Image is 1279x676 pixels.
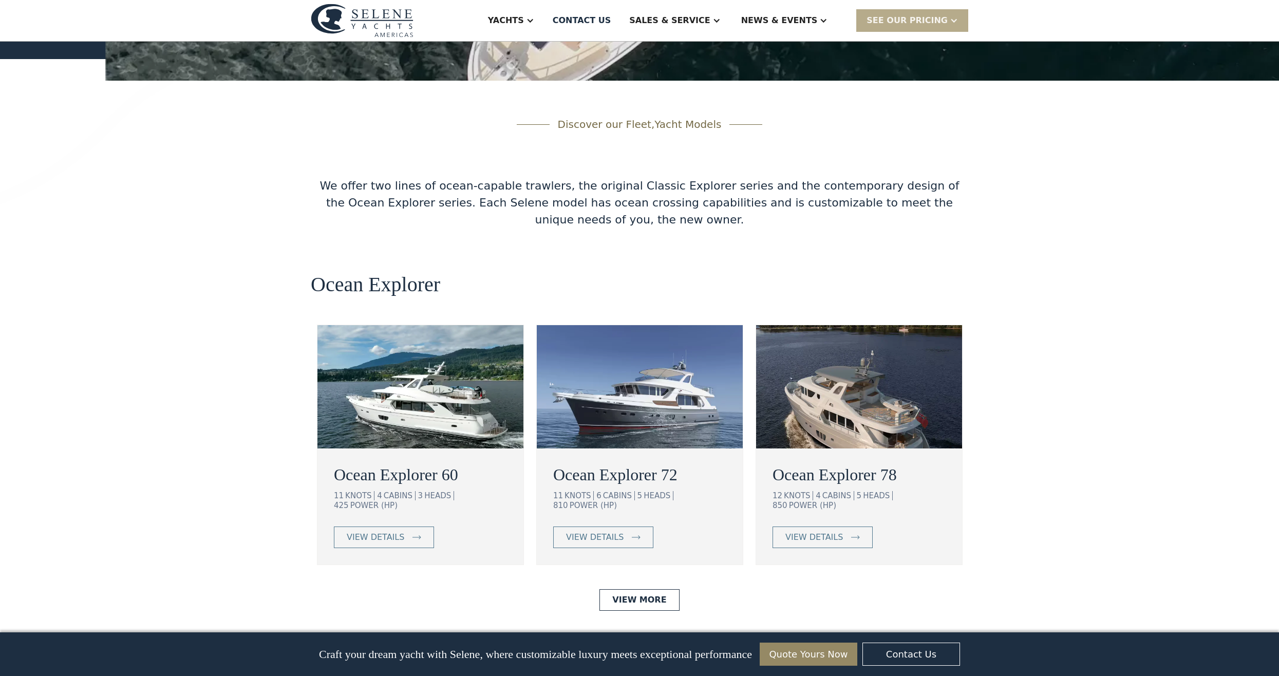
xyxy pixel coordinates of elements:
div: 5 [637,491,643,500]
div: 6 [596,491,601,500]
img: icon [412,535,421,539]
span: Yacht Models [654,118,721,130]
a: Ocean Explorer 72 [553,462,726,487]
div: Yachts [488,14,524,27]
div: 4 [816,491,821,500]
div: 11 [553,491,563,500]
div: view details [785,531,843,543]
p: Craft your dream yacht with Selene, where customizable luxury meets exceptional performance [319,648,752,661]
a: View More [599,589,679,611]
div: 810 [553,501,568,510]
a: view details [334,527,434,548]
div: 425 [334,501,349,510]
div: 11 [334,491,344,500]
a: view details [553,527,653,548]
div: Discover our Fleet, [558,117,722,132]
a: Contact Us [862,643,960,666]
div: 3 [418,491,423,500]
div: view details [566,531,624,543]
img: logo [311,4,413,37]
div: POWER (HP) [789,501,836,510]
div: CABINS [384,491,416,500]
div: POWER (HP) [350,501,398,510]
div: 5 [857,491,862,500]
div: KNOTS [565,491,594,500]
div: POWER (HP) [570,501,617,510]
a: Ocean Explorer 60 [334,462,507,487]
div: HEADS [863,491,893,500]
div: KNOTS [345,491,374,500]
div: 850 [773,501,787,510]
div: view details [347,531,404,543]
div: We offer two lines of ocean-capable trawlers, the original Classic Explorer series and the contem... [311,177,968,228]
img: ocean going trawler [317,325,523,448]
div: SEE Our Pricing [856,9,968,31]
img: ocean going trawler [537,325,743,448]
a: Quote Yours Now [760,643,857,666]
a: view details [773,527,873,548]
img: icon [632,535,641,539]
div: 12 [773,491,782,500]
div: KNOTS [784,491,813,500]
h2: Ocean Explorer [311,273,440,296]
div: Contact US [553,14,611,27]
img: icon [851,535,860,539]
a: Ocean Explorer 78 [773,462,946,487]
div: HEADS [424,491,454,500]
div: 4 [377,491,382,500]
img: ocean going trawler [756,325,962,448]
div: CABINS [603,491,635,500]
div: HEADS [644,491,673,500]
div: Sales & Service [629,14,710,27]
div: SEE Our Pricing [867,14,948,27]
div: CABINS [822,491,854,500]
div: News & EVENTS [741,14,818,27]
